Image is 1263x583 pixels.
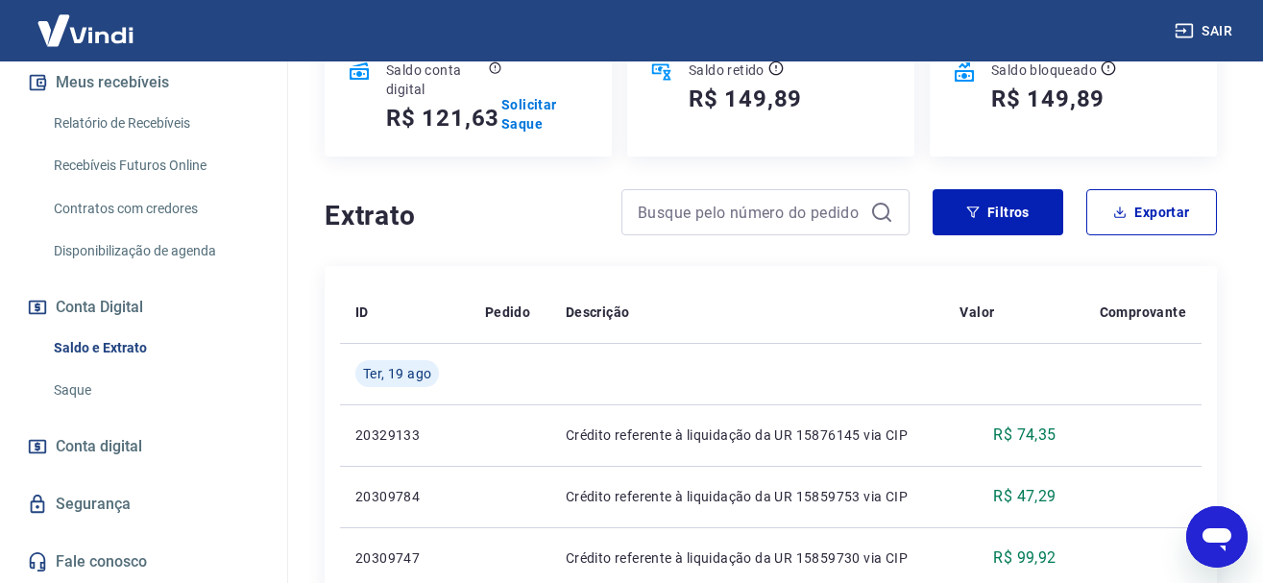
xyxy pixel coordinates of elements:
[566,548,930,568] p: Crédito referente à liquidação da UR 15859730 via CIP
[46,104,264,143] a: Relatório de Recebíveis
[501,95,589,134] a: Solicitar Saque
[991,84,1105,114] h5: R$ 149,89
[566,487,930,506] p: Crédito referente à liquidação da UR 15859753 via CIP
[1100,303,1186,322] p: Comprovante
[933,189,1063,235] button: Filtros
[1086,189,1217,235] button: Exportar
[46,371,264,410] a: Saque
[23,483,264,525] a: Segurança
[46,231,264,271] a: Disponibilização de agenda
[363,364,431,383] span: Ter, 19 ago
[46,189,264,229] a: Contratos com credores
[355,548,454,568] p: 20309747
[689,84,802,114] h5: R$ 149,89
[638,198,862,227] input: Busque pelo número do pedido
[1171,13,1240,49] button: Sair
[566,425,930,445] p: Crédito referente à liquidação da UR 15876145 via CIP
[46,328,264,368] a: Saldo e Extrato
[23,541,264,583] a: Fale conosco
[325,197,598,235] h4: Extrato
[355,487,454,506] p: 20309784
[386,61,485,99] p: Saldo conta digital
[993,485,1056,508] p: R$ 47,29
[991,61,1097,80] p: Saldo bloqueado
[355,425,454,445] p: 20329133
[23,61,264,104] button: Meus recebíveis
[23,1,148,60] img: Vindi
[46,146,264,185] a: Recebíveis Futuros Online
[23,286,264,328] button: Conta Digital
[56,433,142,460] span: Conta digital
[566,303,630,322] p: Descrição
[959,303,994,322] p: Valor
[689,61,765,80] p: Saldo retido
[1186,506,1248,568] iframe: Botão para abrir a janela de mensagens
[485,303,530,322] p: Pedido
[355,303,369,322] p: ID
[386,103,499,134] h5: R$ 121,63
[23,425,264,468] a: Conta digital
[993,424,1056,447] p: R$ 74,35
[993,547,1056,570] p: R$ 99,92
